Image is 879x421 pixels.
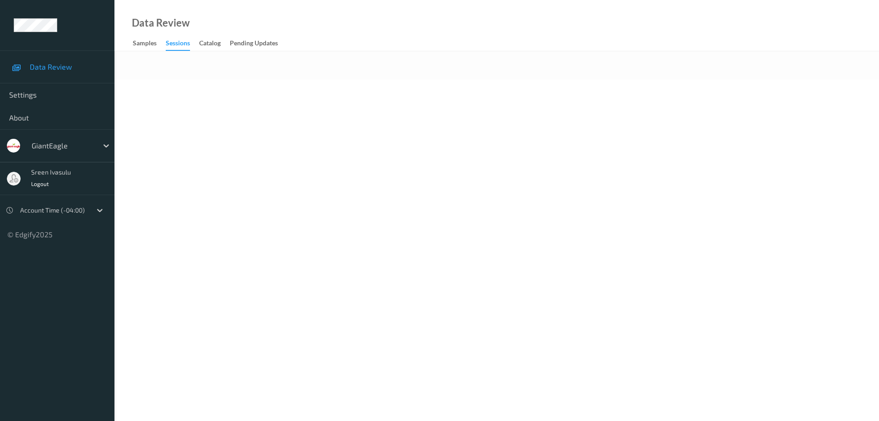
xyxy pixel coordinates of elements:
div: Data Review [132,18,190,27]
div: Samples [133,38,157,50]
div: Sessions [166,38,190,51]
a: Catalog [199,37,230,50]
a: Sessions [166,37,199,51]
a: Pending Updates [230,37,287,50]
div: Pending Updates [230,38,278,50]
a: Samples [133,37,166,50]
div: Catalog [199,38,221,50]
